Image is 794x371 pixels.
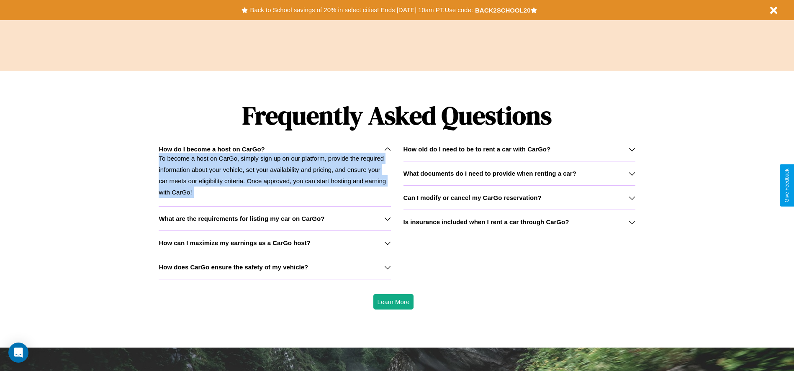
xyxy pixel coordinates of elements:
[159,264,308,271] h3: How does CarGo ensure the safety of my vehicle?
[159,146,265,153] h3: How do I become a host on CarGo?
[159,153,391,198] p: To become a host on CarGo, simply sign up on our platform, provide the required information about...
[159,215,324,222] h3: What are the requirements for listing my car on CarGo?
[373,294,414,310] button: Learn More
[784,169,790,202] div: Give Feedback
[403,146,551,153] h3: How old do I need to be to rent a car with CarGo?
[248,4,475,16] button: Back to School savings of 20% in select cities! Ends [DATE] 10am PT.Use code:
[8,343,28,363] div: Open Intercom Messenger
[475,7,531,14] b: BACK2SCHOOL20
[403,194,542,201] h3: Can I modify or cancel my CarGo reservation?
[159,94,635,137] h1: Frequently Asked Questions
[403,170,576,177] h3: What documents do I need to provide when renting a car?
[403,218,569,225] h3: Is insurance included when I rent a car through CarGo?
[159,239,311,246] h3: How can I maximize my earnings as a CarGo host?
